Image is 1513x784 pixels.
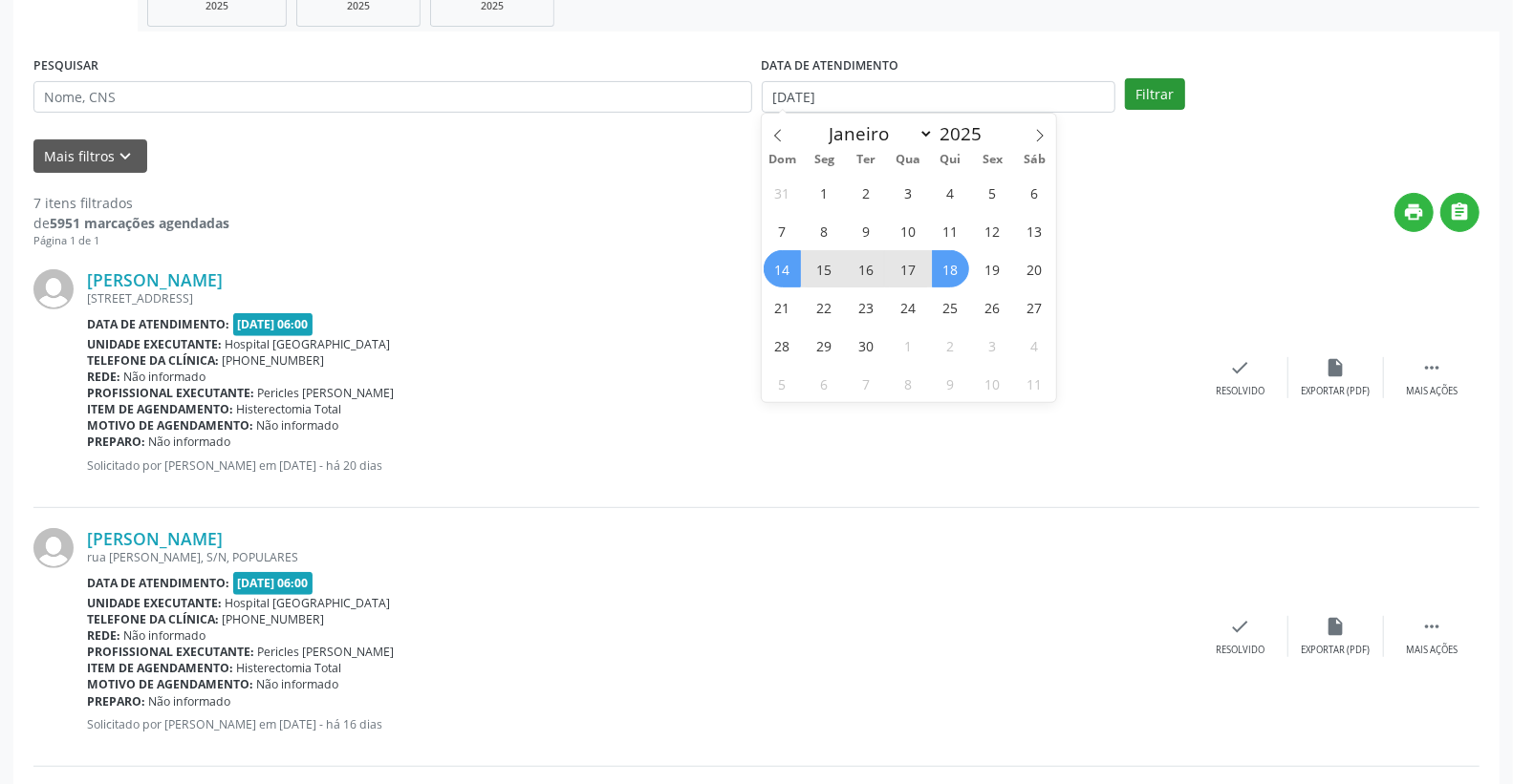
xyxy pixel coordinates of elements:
img: img [33,528,74,568]
b: Rede: [87,627,120,644]
div: Mais ações [1406,385,1458,398]
i: keyboard_arrow_down [116,146,137,167]
strong: 5951 marcações agendadas [50,214,229,232]
div: de [33,213,229,233]
span: Outubro 11, 2025 [1016,365,1053,402]
b: Item de agendamento: [87,660,233,676]
span: Setembro 17, 2025 [890,250,927,287]
span: Hospital [GEOGRAPHIC_DATA] [226,336,391,352]
span: Setembro 4, 2025 [932,174,969,211]
span: Dom [762,154,804,166]
span: Outubro 8, 2025 [890,365,927,402]
span: Setembro 30, 2025 [848,327,885,364]
b: Rede: [87,369,120,385]
span: Setembro 3, 2025 [890,174,927,211]
i:  [1450,201,1471,222]
span: Outubro 10, 2025 [974,365,1011,402]
span: Não informado [257,676,339,692]
span: Setembro 25, 2025 [932,288,969,326]
span: Outubro 5, 2025 [764,365,801,402]
span: Outubro 2, 2025 [932,327,969,364]
button: Mais filtroskeyboard_arrow_down [33,139,147,173]
span: Setembro 9, 2025 [848,212,885,249]
div: Página 1 de 1 [33,233,229,249]
span: [DATE] 06:00 [233,313,313,335]
span: Setembro 8, 2025 [806,212,843,249]
span: Ter [846,154,888,166]
div: Exportar (PDF) [1302,385,1371,398]
span: Setembro 27, 2025 [1016,288,1053,326]
div: Resolvido [1216,644,1264,657]
span: Agosto 31, 2025 [764,174,801,211]
a: [PERSON_NAME] [87,269,223,290]
span: Setembro 24, 2025 [890,288,927,326]
input: Selecione um intervalo [762,81,1116,114]
span: Não informado [124,627,206,644]
span: Outubro 3, 2025 [974,327,1011,364]
input: Year [934,121,997,146]
span: Sex [972,154,1014,166]
span: Outubro 4, 2025 [1016,327,1053,364]
i: print [1404,201,1425,222]
span: Setembro 29, 2025 [806,327,843,364]
span: Não informado [149,434,231,450]
span: Setembro 2, 2025 [848,174,885,211]
span: Histerectomia Total [237,401,342,417]
label: DATA DE ATENDIMENTO [762,52,899,81]
i: check [1230,357,1251,378]
span: Setembro 26, 2025 [974,288,1011,326]
button: Filtrar [1125,78,1185,111]
span: Outubro 7, 2025 [848,365,885,402]
span: Setembro 10, 2025 [890,212,927,249]
span: Setembro 15, 2025 [806,250,843,287]
b: Data de atendimento: [87,316,229,332]
b: Unidade executante: [87,595,222,611]
span: Setembro 13, 2025 [1016,212,1053,249]
div: Resolvido [1216,385,1264,398]
span: Pericles [PERSON_NAME] [258,385,395,401]
div: Exportar (PDF) [1302,644,1371,657]
span: Outubro 9, 2025 [932,365,969,402]
span: [PHONE_NUMBER] [223,352,325,369]
b: Motivo de agendamento: [87,417,253,434]
span: Setembro 12, 2025 [974,212,1011,249]
i:  [1421,357,1442,378]
span: Setembro 6, 2025 [1016,174,1053,211]
i: check [1230,616,1251,637]
span: Não informado [257,417,339,434]
i: insert_drive_file [1326,357,1347,378]
span: Hospital [GEOGRAPHIC_DATA] [226,595,391,611]
span: Setembro 18, 2025 [932,250,969,287]
b: Item de agendamento: [87,401,233,417]
span: Setembro 28, 2025 [764,327,801,364]
span: Histerectomia Total [237,660,342,676]
input: Nome, CNS [33,81,752,114]
span: Seg [804,154,846,166]
b: Preparo: [87,434,145,450]
span: Setembro 5, 2025 [974,174,1011,211]
span: Setembro 14, 2025 [764,250,801,287]
span: Setembro 20, 2025 [1016,250,1053,287]
a: [PERSON_NAME] [87,528,223,549]
b: Motivo de agendamento: [87,676,253,692]
b: Profissional executante: [87,644,254,660]
b: Telefone da clínica: [87,352,219,369]
span: Não informado [124,369,206,385]
button: print [1394,193,1434,232]
span: Setembro 22, 2025 [806,288,843,326]
span: Setembro 21, 2025 [764,288,801,326]
div: [STREET_ADDRESS] [87,290,1193,307]
i: insert_drive_file [1326,616,1347,637]
span: Sáb [1014,154,1056,166]
span: Setembro 7, 2025 [764,212,801,249]
span: Setembro 23, 2025 [848,288,885,326]
img: img [33,269,74,309]
span: [PHONE_NUMBER] [223,611,325,627]
span: Pericles [PERSON_NAME] [258,644,395,660]
span: [DATE] 06:00 [233,572,313,594]
select: Month [820,120,935,147]
span: Setembro 19, 2025 [974,250,1011,287]
i:  [1421,616,1442,637]
span: Outubro 6, 2025 [806,365,843,402]
p: Solicitado por [PERSON_NAME] em [DATE] - há 16 dias [87,716,1193,732]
